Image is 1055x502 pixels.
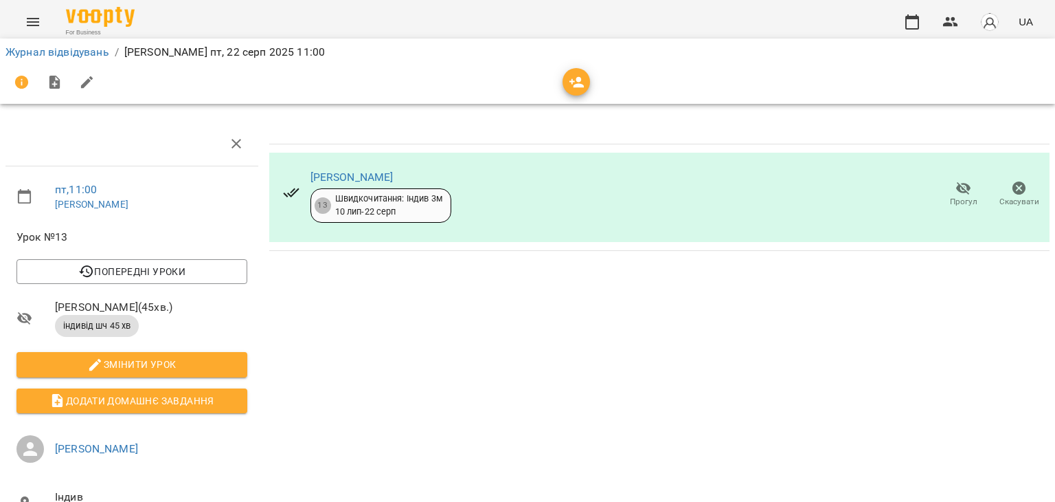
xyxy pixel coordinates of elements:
[66,28,135,37] span: For Business
[315,197,331,214] div: 13
[999,196,1039,208] span: Скасувати
[55,442,138,455] a: [PERSON_NAME]
[16,6,49,39] button: Menu
[16,389,247,413] button: Додати домашнє завдання
[335,193,442,218] div: Швидкочитання: Індив 3м 10 лип - 22 серп
[27,263,236,280] span: Попередні уроки
[16,259,247,284] button: Попередні уроки
[27,356,236,373] span: Змінити урок
[55,199,128,210] a: [PERSON_NAME]
[5,44,1050,61] nav: breadcrumb
[935,175,991,214] button: Прогул
[1013,9,1039,34] button: UA
[27,393,236,409] span: Додати домашнє завдання
[16,352,247,377] button: Змінити урок
[124,44,325,61] p: [PERSON_NAME] пт, 22 серп 2025 11:00
[16,229,247,245] span: Урок №13
[66,7,135,27] img: Voopty Logo
[115,44,119,61] li: /
[950,196,977,208] span: Прогул
[310,171,394,184] a: [PERSON_NAME]
[1019,14,1033,29] span: UA
[5,45,109,58] a: Журнал відвідувань
[991,175,1047,214] button: Скасувати
[55,183,97,196] a: пт , 11:00
[55,320,139,332] span: індивід шч 45 хв
[980,12,999,32] img: avatar_s.png
[55,299,247,316] span: [PERSON_NAME] ( 45 хв. )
